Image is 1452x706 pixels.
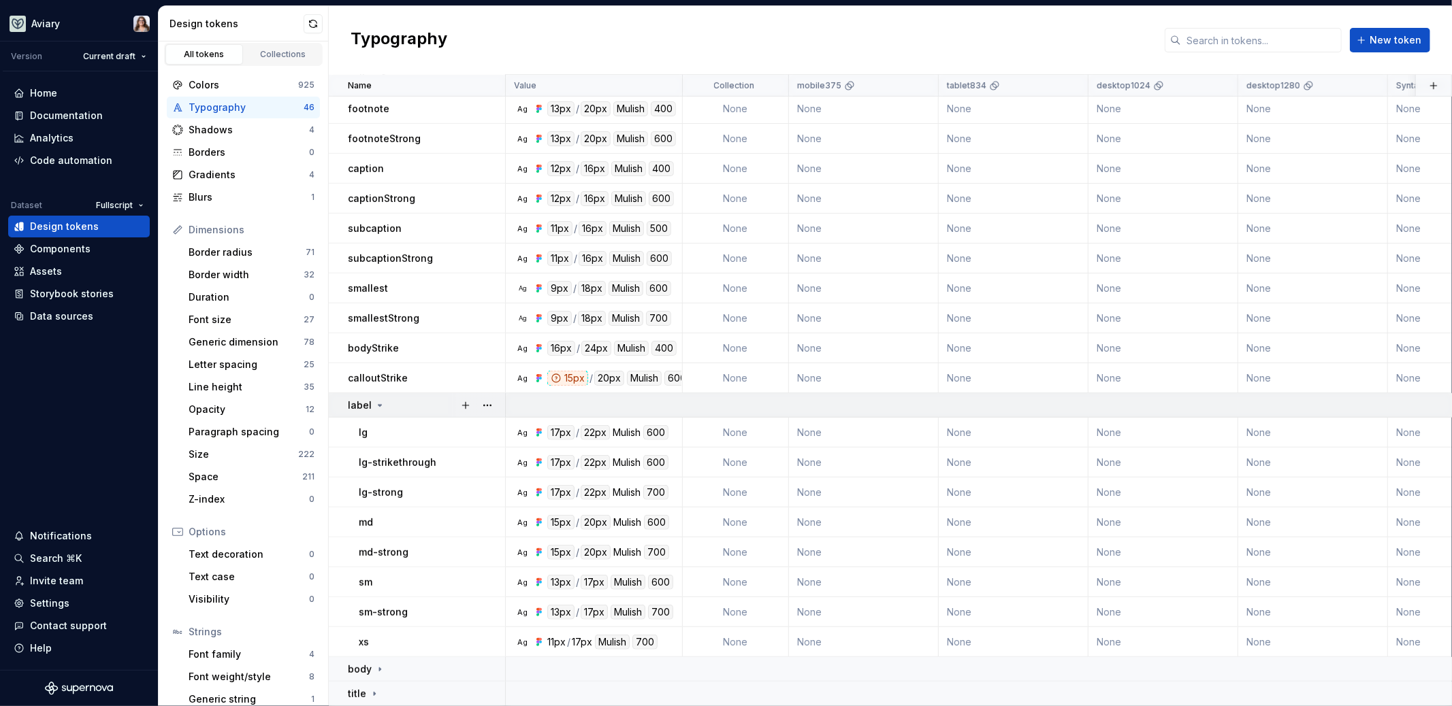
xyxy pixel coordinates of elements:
td: None [1088,507,1238,537]
div: / [590,371,593,386]
td: None [939,448,1088,477]
td: None [789,333,939,363]
img: Brittany Hogg [133,16,150,32]
div: Mulish [627,371,662,386]
td: None [1088,214,1238,243]
div: Opacity [189,403,306,416]
div: Visibility [189,592,309,606]
div: Mulish [609,311,643,326]
div: 8 [309,671,314,682]
td: None [683,477,789,507]
img: 256e2c79-9abd-4d59-8978-03feab5a3943.png [10,16,26,32]
div: Ag [517,637,528,648]
p: subcaptionStrong [348,252,433,265]
td: None [789,184,939,214]
div: Font family [189,648,309,661]
td: None [939,154,1088,184]
button: Help [8,637,150,659]
td: None [789,214,939,243]
div: 16px [579,221,607,236]
div: 32 [304,269,314,280]
td: None [683,154,789,184]
div: 0 [309,426,314,437]
div: 18px [578,281,606,296]
div: Home [30,86,57,100]
p: Value [514,80,536,91]
div: 1 [311,192,314,203]
div: Generic string [189,692,311,706]
div: 700 [643,485,668,500]
div: Mulish [609,251,644,266]
div: Dimensions [189,223,314,237]
div: 16px [581,161,609,176]
a: Visibility0 [183,588,320,610]
div: Assets [30,265,62,278]
div: Font size [189,313,304,326]
div: Mulish [611,191,646,206]
td: None [683,507,789,537]
div: Mulish [609,221,644,236]
div: 71 [306,247,314,258]
p: lg-strong [359,486,403,499]
div: 600 [647,251,672,266]
td: None [789,418,939,448]
div: 16px [579,251,607,266]
div: Line height [189,380,304,394]
div: Font weight/style [189,670,309,684]
a: Size222 [183,443,320,465]
div: / [576,101,579,116]
td: None [683,363,789,393]
p: subcaption [348,222,402,235]
td: None [789,363,939,393]
div: Borders [189,146,309,159]
div: 211 [302,471,314,482]
td: None [1238,477,1388,507]
div: Mulish [611,161,646,176]
div: / [577,341,580,356]
button: Contact support [8,615,150,637]
span: Current draft [83,51,135,62]
div: Settings [30,596,69,610]
td: None [789,243,939,273]
td: None [1088,477,1238,507]
div: / [574,251,577,266]
div: Border width [189,268,304,282]
div: Documentation [30,109,103,122]
div: 0 [309,594,314,605]
div: Mulish [613,101,648,116]
td: None [1238,333,1388,363]
div: Colors [189,78,298,92]
div: / [576,191,579,206]
div: Mulish [613,131,648,146]
div: 11px [547,221,572,236]
div: Ag [517,313,528,324]
div: / [576,515,579,530]
h2: Typography [351,28,447,52]
div: / [576,455,579,470]
td: None [1238,243,1388,273]
div: 400 [649,161,674,176]
div: 9px [547,281,572,296]
div: Help [30,641,52,655]
a: Colors925 [167,74,320,96]
a: Analytics [8,127,150,149]
div: 18px [578,311,606,326]
a: Components [8,238,150,260]
td: None [939,333,1088,363]
div: Ag [517,517,528,528]
a: Supernova Logo [45,682,113,695]
a: Font size27 [183,309,320,331]
div: Data sources [30,309,93,323]
a: Invite team [8,570,150,592]
div: 78 [304,337,314,348]
td: None [789,154,939,184]
div: 22px [581,455,610,470]
div: Z-index [189,492,309,506]
td: None [1238,448,1388,477]
a: Shadows4 [167,119,320,141]
p: mobile375 [797,80,841,91]
button: AviaryBrittany Hogg [3,9,155,38]
td: None [683,214,789,243]
button: Current draft [77,47,152,66]
div: 12px [547,161,575,176]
